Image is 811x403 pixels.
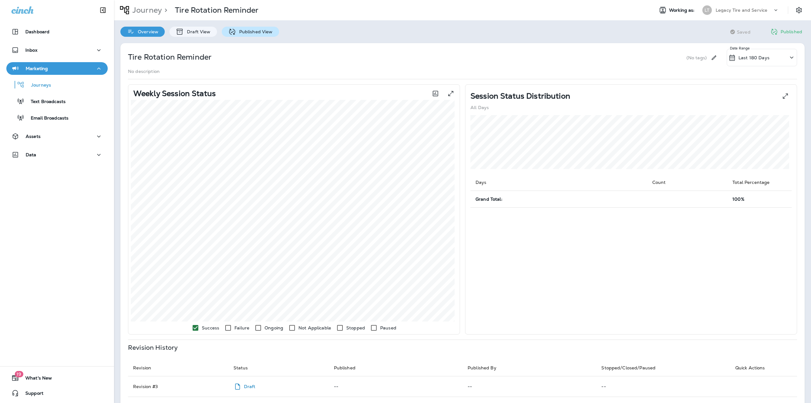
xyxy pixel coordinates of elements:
span: Grand Total: [476,196,502,202]
span: 19 [15,371,23,377]
p: Last 180 Days [738,55,769,60]
th: Days [470,174,647,191]
th: Status [228,360,329,376]
p: Draft View [184,29,210,34]
th: Count [647,174,728,191]
p: Legacy Tire and Service [716,8,767,13]
p: Dashboard [25,29,49,34]
p: Not Applicable [298,325,331,330]
span: Working as: [669,8,696,13]
p: Published [781,29,802,34]
p: Draft [244,384,256,389]
p: Inbox [25,48,37,53]
button: Collapse Sidebar [94,4,112,16]
button: Marketing [6,62,108,75]
p: Weekly Session Status [133,91,216,96]
p: Tire Rotation Reminder [128,52,212,62]
p: (No tags) [686,55,707,60]
th: Published By [463,360,596,376]
button: Support [6,387,108,400]
p: All Days [470,105,489,110]
th: Published [329,360,463,376]
button: Assets [6,130,108,143]
th: Quick Actions [730,360,797,376]
button: Dashboard [6,25,108,38]
button: Settings [793,4,805,16]
button: Text Broadcasts [6,94,108,108]
div: LT [702,5,712,15]
button: View Pie expanded to full screen [779,90,792,102]
button: Email Broadcasts [6,111,108,124]
p: Email Broadcasts [24,115,68,121]
p: Failure [234,325,249,330]
th: Stopped/Closed/Paused [596,360,730,376]
button: 19What's New [6,372,108,384]
span: Support [19,391,43,398]
p: Date Range [730,46,750,51]
div: Edit [708,49,720,66]
p: Paused [380,325,396,330]
p: Session Status Distribution [470,94,570,99]
span: 100% [732,196,744,202]
button: Toggle between session count and session percentage [429,87,442,100]
p: Data [26,152,36,157]
p: Assets [26,134,41,139]
p: -- [601,384,725,389]
button: Journeys [6,78,108,91]
p: Success [202,325,219,330]
p: > [162,5,167,15]
p: Overview [135,29,158,34]
p: -- [334,384,457,389]
p: Journeys [25,82,51,88]
th: Total Percentage [727,174,792,191]
p: Published View [236,29,273,34]
span: Saved [737,29,750,35]
button: Inbox [6,44,108,56]
th: Revision [128,360,228,376]
p: Stopped [346,325,365,330]
p: Journey [130,5,162,15]
p: Tire Rotation Reminder [175,5,259,15]
p: Ongoing [265,325,283,330]
p: Marketing [26,66,48,71]
p: Text Broadcasts [24,99,66,105]
button: Data [6,148,108,161]
button: View graph expanded to full screen [444,87,457,100]
td: Revision # 3 [128,376,228,397]
p: Revision History [128,345,178,350]
p: -- [468,384,591,389]
p: No description [128,69,160,74]
span: What's New [19,375,52,383]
